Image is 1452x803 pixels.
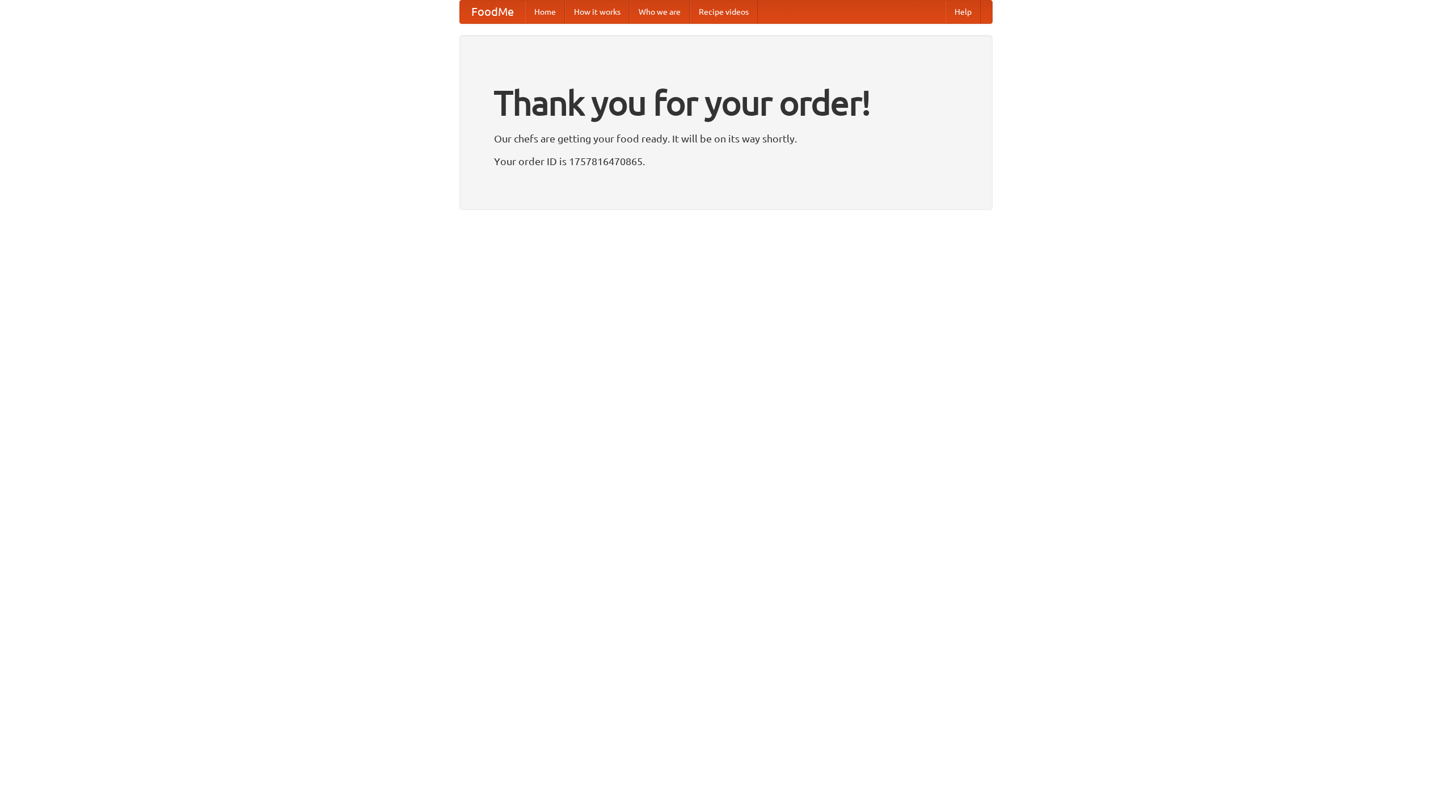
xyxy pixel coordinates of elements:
p: Your order ID is 1757816470865. [494,153,958,170]
a: How it works [565,1,630,23]
a: Recipe videos [690,1,758,23]
a: FoodMe [460,1,525,23]
p: Our chefs are getting your food ready. It will be on its way shortly. [494,130,958,147]
a: Help [946,1,981,23]
a: Who we are [630,1,690,23]
a: Home [525,1,565,23]
h1: Thank you for your order! [494,75,958,130]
